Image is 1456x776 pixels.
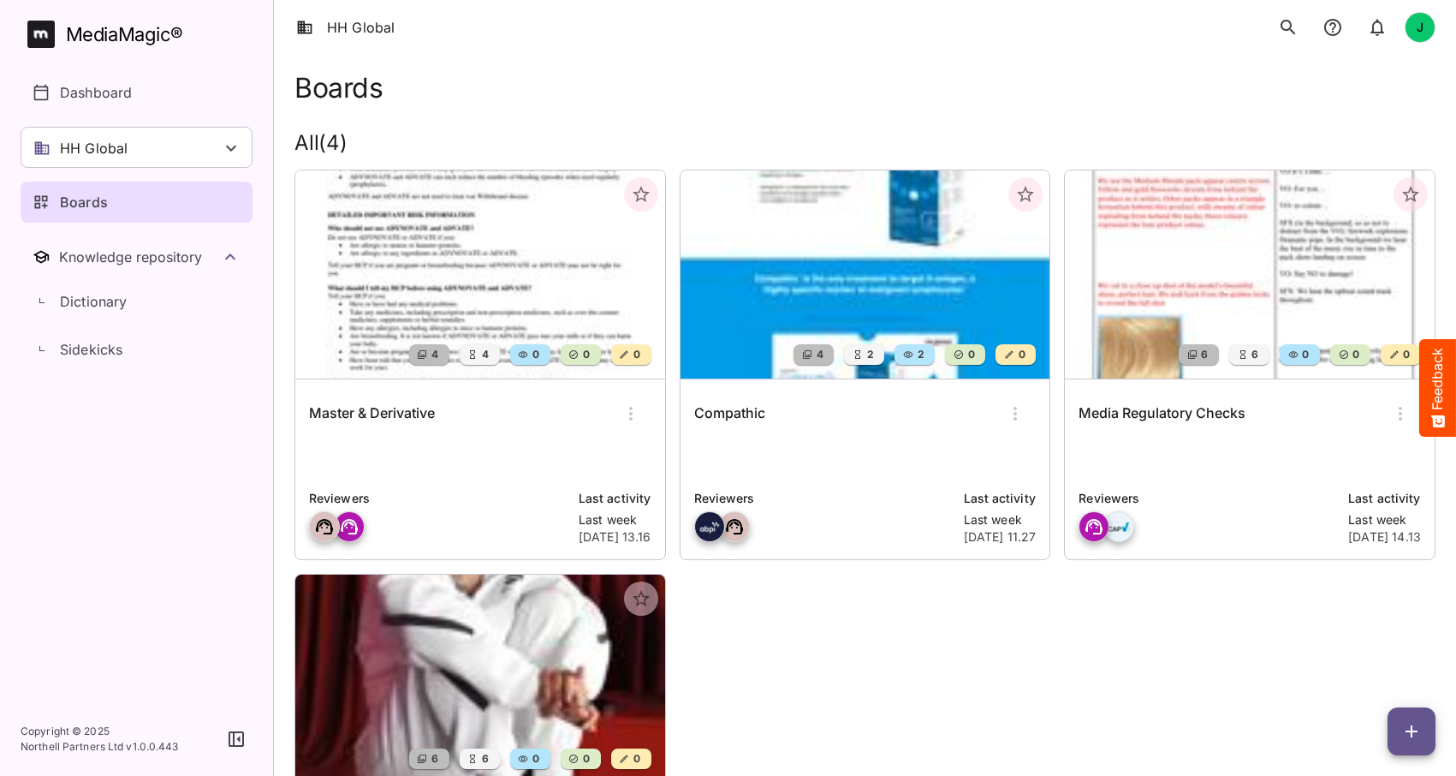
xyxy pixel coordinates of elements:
p: Northell Partners Ltd v 1.0.0.443 [21,739,179,755]
span: 6 [1250,346,1258,363]
span: 0 [966,346,975,363]
a: Dashboard [21,72,253,113]
img: Compathic [680,170,1050,379]
span: 0 [581,750,590,767]
a: Sidekicks [21,329,253,370]
button: Feedback [1419,339,1456,437]
span: 0 [531,346,539,363]
h2: All ( 4 ) [294,131,1435,156]
p: Reviewers [694,489,954,508]
div: MediaMagic ® [66,21,183,49]
span: 2 [865,346,874,363]
p: [DATE] 14.13 [1348,528,1421,546]
button: search [1271,10,1305,45]
span: 0 [632,750,640,767]
h6: Master & Derivative [309,403,435,425]
a: MediaMagic® [27,21,253,48]
div: Knowledge repository [59,248,220,266]
p: Sidekicks [60,339,122,360]
p: Last activity [579,489,651,508]
a: Dictionary [21,281,253,322]
h6: Media Regulatory Checks [1079,403,1245,425]
p: [DATE] 11.27 [964,528,1037,546]
div: J [1405,12,1435,43]
span: 0 [1401,346,1410,363]
p: Last week [964,511,1037,528]
span: 0 [632,346,640,363]
span: 0 [1017,346,1025,363]
span: 6 [480,750,489,767]
span: 0 [581,346,590,363]
p: Reviewers [1079,489,1338,508]
span: 6 [430,750,438,767]
a: Boards [21,182,253,223]
p: Copyright © 2025 [21,724,179,739]
p: Boards [60,192,108,212]
p: Last activity [1348,489,1421,508]
p: Last week [1348,511,1421,528]
p: Last activity [964,489,1037,508]
img: Media Regulatory Checks [1065,170,1435,379]
span: 0 [531,750,539,767]
p: Dashboard [60,82,132,103]
span: 4 [430,346,438,363]
p: [DATE] 13.16 [579,528,651,546]
p: HH Global [60,138,128,158]
span: 0 [1300,346,1309,363]
span: 4 [815,346,823,363]
h6: Compathic [694,403,765,425]
span: 2 [916,346,924,363]
img: Master & Derivative [295,170,665,379]
button: notifications [1360,10,1394,45]
h1: Boards [294,72,383,104]
nav: Knowledge repository [21,236,253,373]
span: 0 [1351,346,1359,363]
p: Last week [579,511,651,528]
span: 4 [480,346,489,363]
span: 6 [1199,346,1208,363]
p: Dictionary [60,291,128,312]
button: Toggle Knowledge repository [21,236,253,278]
p: Reviewers [309,489,568,508]
button: notifications [1316,10,1350,45]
